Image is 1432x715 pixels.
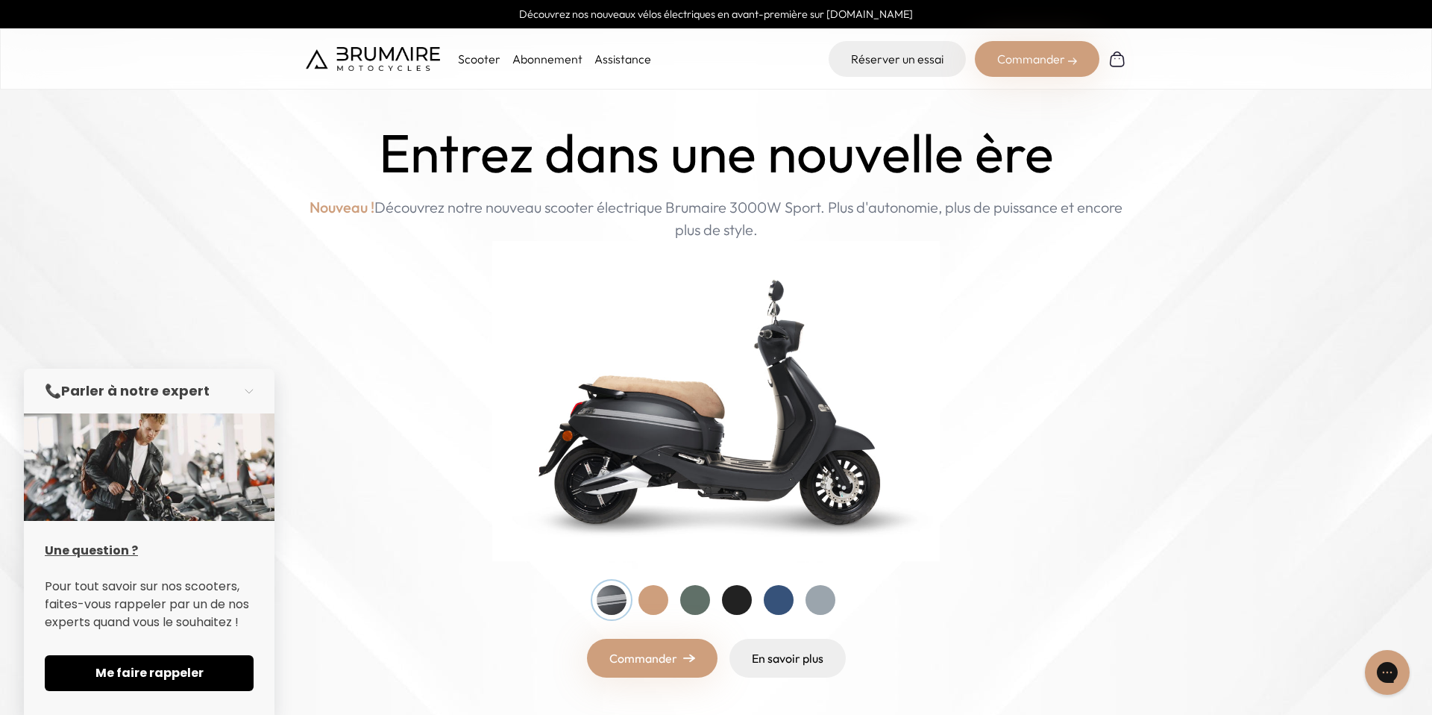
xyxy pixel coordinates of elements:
[1357,645,1417,700] iframe: Gorgias live chat messenger
[594,51,651,66] a: Assistance
[587,639,717,678] a: Commander
[829,41,966,77] a: Réserver un essai
[310,196,374,219] span: Nouveau !
[379,122,1054,184] h1: Entrez dans une nouvelle ère
[683,654,695,663] img: right-arrow.png
[306,196,1126,241] p: Découvrez notre nouveau scooter électrique Brumaire 3000W Sport. Plus d'autonomie, plus de puissa...
[729,639,846,678] a: En savoir plus
[1068,57,1077,66] img: right-arrow-2.png
[1108,50,1126,68] img: Panier
[306,47,440,71] img: Brumaire Motocycles
[458,50,500,68] p: Scooter
[512,51,582,66] a: Abonnement
[975,41,1099,77] div: Commander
